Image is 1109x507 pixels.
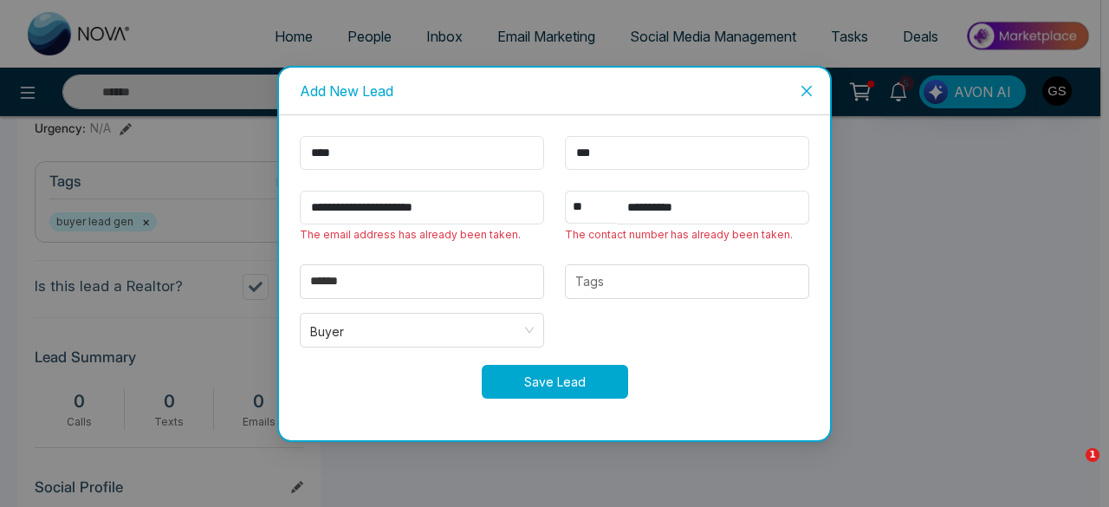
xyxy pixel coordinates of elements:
[482,365,628,399] button: Save Lead
[565,228,793,241] span: The contact number has already been taken.
[783,68,830,114] button: Close
[800,84,814,98] span: close
[300,228,521,241] span: The email address has already been taken.
[300,81,809,101] div: Add New Lead
[1086,448,1099,462] span: 1
[1050,448,1092,490] iframe: Intercom live chat
[310,319,534,341] span: Buyer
